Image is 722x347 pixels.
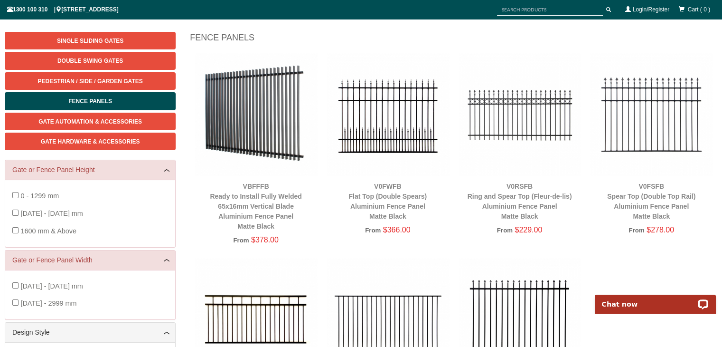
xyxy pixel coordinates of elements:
a: Login/Register [633,6,669,13]
span: $278.00 [647,226,674,234]
span: Pedestrian / Side / Garden Gates [38,78,143,85]
span: $229.00 [515,226,542,234]
img: VBFFFB - Ready to Install Fully Welded 65x16mm Vertical Blade - Aluminium Fence Panel - Matte Bla... [195,53,317,176]
a: VBFFFBReady to Install Fully Welded 65x16mm Vertical BladeAluminium Fence PanelMatte Black [210,183,301,230]
span: Fence Panels [68,98,112,105]
span: 1600 mm & Above [20,227,76,235]
a: Gate or Fence Panel Height [12,165,168,175]
a: Gate Automation & Accessories [5,113,176,130]
span: $366.00 [383,226,411,234]
span: From [365,227,381,234]
span: [DATE] - 2999 mm [20,299,76,307]
span: 1300 100 310 | [STREET_ADDRESS] [7,6,119,13]
a: V0FSFBSpear Top (Double Top Rail)Aluminium Fence PanelMatte Black [607,183,695,220]
span: [DATE] - [DATE] mm [20,282,83,290]
a: Double Swing Gates [5,52,176,69]
iframe: LiveChat chat widget [589,284,722,314]
a: Design Style [12,328,168,337]
a: Gate Hardware & Accessories [5,133,176,150]
a: Gate or Fence Panel Width [12,255,168,265]
img: V0FWFB - Flat Top (Double Spears) - Aluminium Fence Panel - Matte Black - Gate Warehouse [327,53,449,176]
span: Single Sliding Gates [57,38,123,44]
span: From [628,227,644,234]
span: Double Swing Gates [57,58,123,64]
span: Cart ( 0 ) [688,6,710,13]
span: $378.00 [251,236,279,244]
a: Pedestrian / Side / Garden Gates [5,72,176,90]
input: SEARCH PRODUCTS [497,4,603,16]
h1: Fence Panels [190,32,717,48]
img: V0RSFB - Ring and Spear Top (Fleur-de-lis) - Aluminium Fence Panel - Matte Black - Gate Warehouse [459,53,581,176]
span: Gate Hardware & Accessories [41,138,140,145]
a: V0RSFBRing and Spear Top (Fleur-de-lis)Aluminium Fence PanelMatte Black [468,183,572,220]
span: 0 - 1299 mm [20,192,59,200]
a: V0FWFBFlat Top (Double Spears)Aluminium Fence PanelMatte Black [348,183,427,220]
a: Fence Panels [5,92,176,110]
a: Single Sliding Gates [5,32,176,49]
span: From [233,237,249,244]
span: From [497,227,513,234]
span: Gate Automation & Accessories [38,118,142,125]
img: V0FSFB - Spear Top (Double Top Rail) - Aluminium Fence Panel - Matte Black - Gate Warehouse [590,53,713,176]
span: [DATE] - [DATE] mm [20,210,83,217]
